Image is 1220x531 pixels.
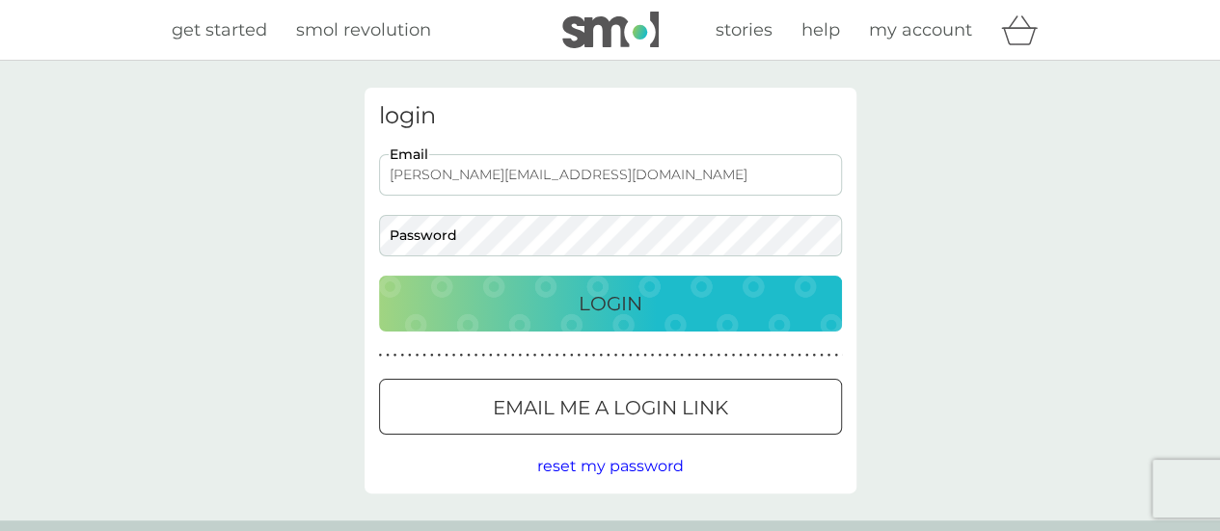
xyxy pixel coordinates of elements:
p: ● [533,351,537,360]
p: ● [607,351,610,360]
p: ● [445,351,448,360]
h3: login [379,102,842,130]
p: ● [827,351,831,360]
p: ● [717,351,720,360]
p: ● [570,351,574,360]
p: ● [680,351,684,360]
p: ● [599,351,603,360]
span: my account [869,19,972,40]
p: ● [459,351,463,360]
p: ● [694,351,698,360]
span: reset my password [537,457,684,475]
p: ● [643,351,647,360]
p: ● [651,351,655,360]
p: ● [710,351,714,360]
p: ● [673,351,677,360]
p: ● [658,351,662,360]
p: ● [798,351,801,360]
p: ● [497,351,501,360]
p: ● [783,351,787,360]
p: ● [739,351,743,360]
p: ● [812,351,816,360]
button: Login [379,276,842,332]
p: ● [562,351,566,360]
span: stories [716,19,773,40]
p: ● [511,351,515,360]
p: ● [408,351,412,360]
p: ● [614,351,618,360]
p: ● [474,351,478,360]
p: ● [665,351,669,360]
a: get started [172,16,267,44]
a: smol revolution [296,16,431,44]
p: ● [577,351,581,360]
p: ● [592,351,596,360]
p: ● [761,351,765,360]
a: my account [869,16,972,44]
p: ● [775,351,779,360]
p: ● [422,351,426,360]
div: basket [1001,11,1049,49]
span: smol revolution [296,19,431,40]
span: get started [172,19,267,40]
p: ● [753,351,757,360]
img: smol [562,12,659,48]
p: ● [503,351,507,360]
p: ● [400,351,404,360]
p: ● [629,351,633,360]
p: ● [438,351,442,360]
p: ● [834,351,838,360]
p: ● [820,351,824,360]
span: help [801,19,840,40]
p: ● [556,351,559,360]
p: ● [379,351,383,360]
a: help [801,16,840,44]
p: Email me a login link [493,392,728,423]
p: ● [467,351,471,360]
p: ● [518,351,522,360]
p: ● [805,351,809,360]
p: ● [540,351,544,360]
p: ● [702,351,706,360]
p: ● [746,351,750,360]
p: ● [548,351,552,360]
p: ● [393,351,397,360]
p: ● [769,351,773,360]
p: ● [636,351,639,360]
p: Login [579,288,642,319]
p: ● [791,351,795,360]
p: ● [416,351,420,360]
p: ● [452,351,456,360]
p: ● [386,351,390,360]
p: ● [489,351,493,360]
p: ● [430,351,434,360]
p: ● [724,351,728,360]
button: Email me a login link [379,379,842,435]
p: ● [481,351,485,360]
p: ● [526,351,529,360]
button: reset my password [537,454,684,479]
p: ● [732,351,736,360]
p: ● [688,351,691,360]
a: stories [716,16,773,44]
p: ● [584,351,588,360]
p: ● [621,351,625,360]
